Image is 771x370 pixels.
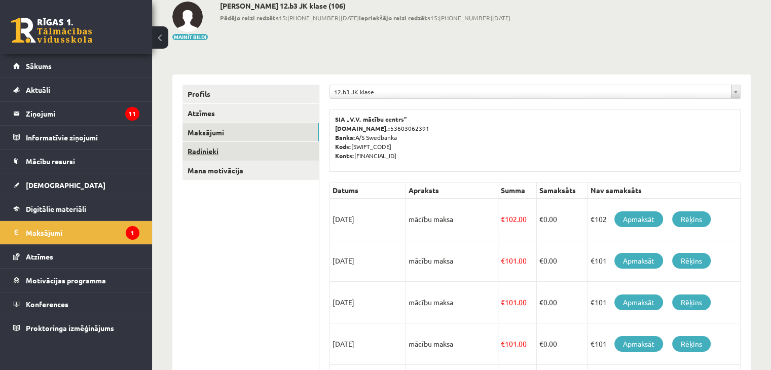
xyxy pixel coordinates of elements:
[335,152,354,160] b: Konts:
[501,339,505,348] span: €
[126,226,139,240] i: 1
[13,245,139,268] a: Atzīmes
[588,282,740,323] td: €101
[13,126,139,149] a: Informatīvie ziņojumi
[539,339,543,348] span: €
[13,221,139,244] a: Maksājumi1
[26,157,75,166] span: Mācību resursi
[26,85,50,94] span: Aktuāli
[614,336,663,352] a: Apmaksāt
[26,204,86,213] span: Digitālie materiāli
[536,323,588,365] td: 0.00
[330,199,406,240] td: [DATE]
[26,61,52,70] span: Sākums
[672,294,711,310] a: Rēķins
[614,294,663,310] a: Apmaksāt
[498,282,536,323] td: 101.00
[335,142,351,151] b: Kods:
[182,104,319,123] a: Atzīmes
[536,182,588,199] th: Samaksāts
[501,298,505,307] span: €
[26,180,105,190] span: [DEMOGRAPHIC_DATA]
[672,253,711,269] a: Rēķins
[26,323,114,332] span: Proktoringa izmēģinājums
[335,115,408,123] b: SIA „V.V. mācību centrs”
[588,323,740,365] td: €101
[13,150,139,173] a: Mācību resursi
[614,211,663,227] a: Apmaksāt
[220,13,510,22] span: 15:[PHONE_NUMBER][DATE] 15:[PHONE_NUMBER][DATE]
[11,18,92,43] a: Rīgas 1. Tālmācības vidusskola
[13,197,139,220] a: Digitālie materiāli
[501,214,505,224] span: €
[588,182,740,199] th: Nav samaksāts
[536,282,588,323] td: 0.00
[26,252,53,261] span: Atzīmes
[539,256,543,265] span: €
[13,269,139,292] a: Motivācijas programma
[26,276,106,285] span: Motivācijas programma
[182,123,319,142] a: Maksājumi
[125,107,139,121] i: 11
[539,298,543,307] span: €
[406,240,498,282] td: mācību maksa
[614,253,663,269] a: Apmaksāt
[26,126,139,149] legend: Informatīvie ziņojumi
[13,292,139,316] a: Konferences
[588,240,740,282] td: €101
[13,78,139,101] a: Aktuāli
[588,199,740,240] td: €102
[335,115,735,160] p: 53603062391 A/S Swedbanka [SWIFT_CODE] [FINANCIAL_ID]
[26,102,139,125] legend: Ziņojumi
[26,221,139,244] legend: Maksājumi
[406,199,498,240] td: mācību maksa
[498,199,536,240] td: 102.00
[13,173,139,197] a: [DEMOGRAPHIC_DATA]
[539,214,543,224] span: €
[330,85,740,98] a: 12.b3 JK klase
[220,2,510,10] h2: [PERSON_NAME] 12.b3 JK klase (106)
[182,85,319,103] a: Profils
[220,14,279,22] b: Pēdējo reizi redzēts
[182,142,319,161] a: Radinieki
[536,199,588,240] td: 0.00
[172,2,203,32] img: Nikolass Senitagoja
[172,34,208,40] button: Mainīt bildi
[13,54,139,78] a: Sākums
[26,300,68,309] span: Konferences
[359,14,430,22] b: Iepriekšējo reizi redzēts
[536,240,588,282] td: 0.00
[672,211,711,227] a: Rēķins
[498,323,536,365] td: 101.00
[13,102,139,125] a: Ziņojumi11
[330,323,406,365] td: [DATE]
[334,85,727,98] span: 12.b3 JK klase
[13,316,139,340] a: Proktoringa izmēģinājums
[498,240,536,282] td: 101.00
[335,124,390,132] b: [DOMAIN_NAME].:
[406,282,498,323] td: mācību maksa
[330,240,406,282] td: [DATE]
[672,336,711,352] a: Rēķins
[330,282,406,323] td: [DATE]
[501,256,505,265] span: €
[406,182,498,199] th: Apraksts
[335,133,355,141] b: Banka:
[406,323,498,365] td: mācību maksa
[498,182,536,199] th: Summa
[182,161,319,180] a: Mana motivācija
[330,182,406,199] th: Datums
